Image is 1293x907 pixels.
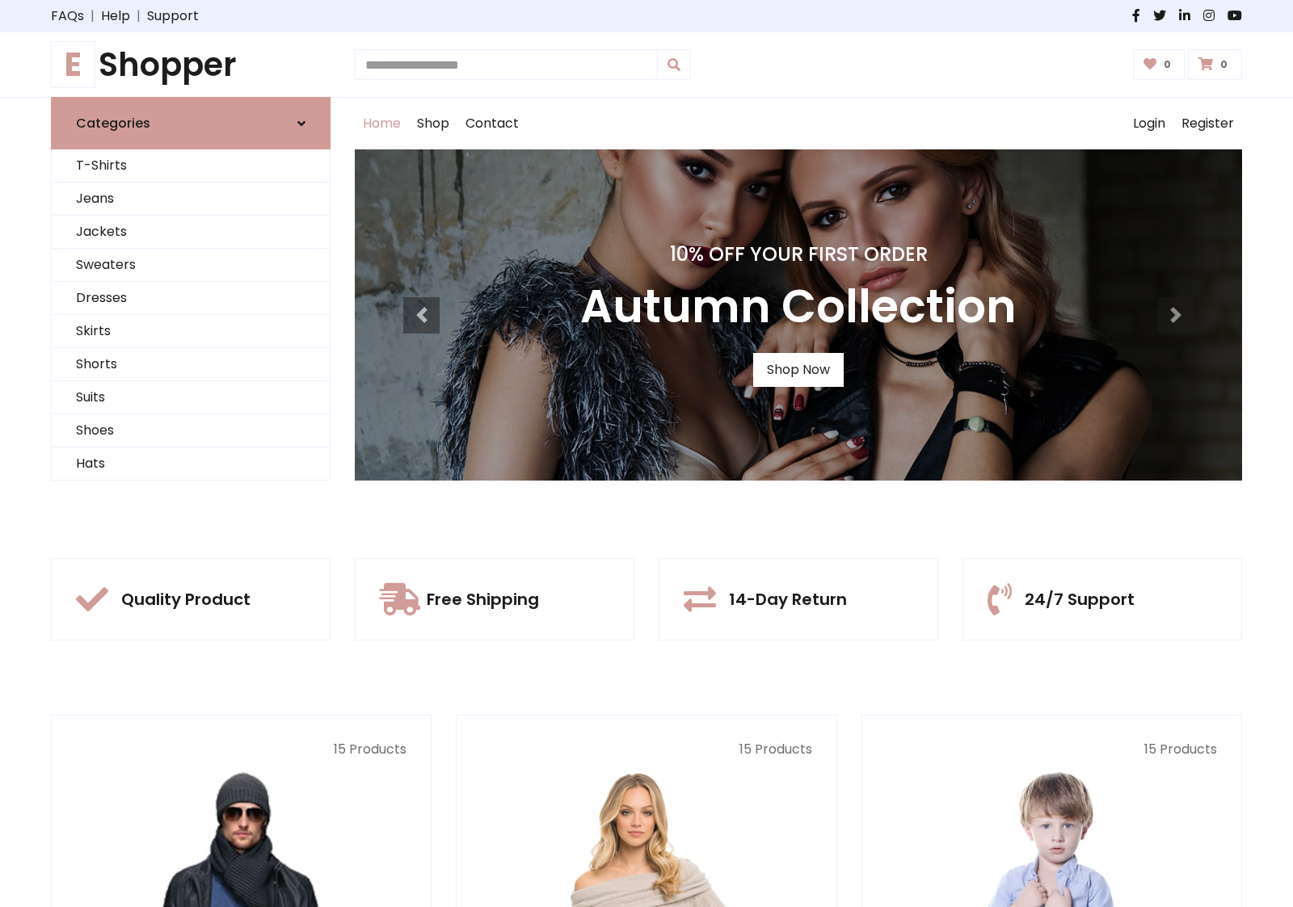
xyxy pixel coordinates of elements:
p: 15 Products [76,740,406,759]
a: Hats [52,447,330,481]
a: Sweaters [52,249,330,282]
a: Contact [457,98,527,149]
h5: Free Shipping [427,590,539,609]
h5: 14-Day Return [729,590,847,609]
span: E [51,41,95,88]
a: Jeans [52,183,330,216]
h3: Autumn Collection [580,279,1017,334]
h5: 24/7 Support [1025,590,1135,609]
p: 15 Products [481,740,811,759]
a: Login [1125,98,1173,149]
span: 0 [1160,57,1175,72]
a: Categories [51,97,331,149]
h5: Quality Product [121,590,251,609]
a: EShopper [51,45,331,84]
h6: Categories [76,115,150,131]
span: | [84,6,101,26]
a: Skirts [52,315,330,348]
a: Shop [409,98,457,149]
a: 0 [1188,49,1242,80]
span: 0 [1216,57,1232,72]
a: FAQs [51,6,84,26]
a: Help [101,6,130,26]
a: Home [355,98,409,149]
a: T-Shirts [52,149,330,183]
h1: Shopper [51,45,331,84]
a: Suits [52,381,330,414]
a: Jackets [52,216,330,249]
a: Shoes [52,414,330,447]
a: Register [1173,98,1242,149]
h4: 10% Off Your First Order [580,243,1017,267]
a: Shorts [52,348,330,381]
a: 0 [1133,49,1186,80]
span: | [130,6,147,26]
a: Dresses [52,282,330,315]
a: Support [147,6,199,26]
p: 15 Products [887,740,1217,759]
a: Shop Now [753,353,844,387]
